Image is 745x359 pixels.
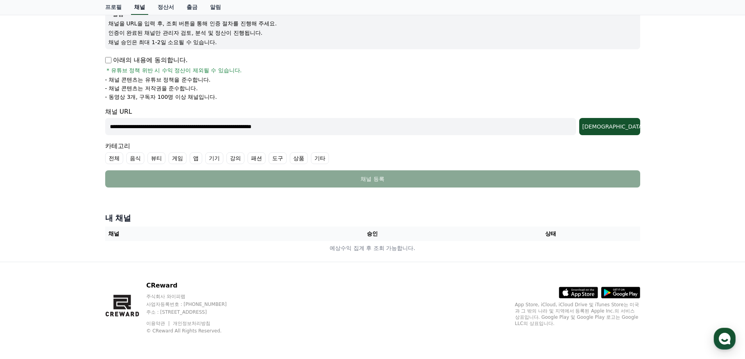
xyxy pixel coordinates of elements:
[146,328,242,334] p: © CReward All Rights Reserved.
[146,321,171,326] a: 이용약관
[108,29,637,37] p: 인증이 완료된 채널만 관리자 검토, 분석 및 정산이 진행됩니다.
[146,301,242,307] p: 사업자등록번호 : [PHONE_NUMBER]
[105,55,188,65] p: 아래의 내용에 동의합니다.
[105,76,211,84] p: - 채널 콘텐츠는 유튜브 정책을 준수합니다.
[205,152,223,164] label: 기기
[108,38,637,46] p: 채널 승인은 최대 1-2일 소요될 수 있습니다.
[105,227,284,241] th: 채널
[461,227,640,241] th: 상태
[121,259,130,266] span: 설정
[311,152,329,164] label: 기타
[146,281,242,290] p: CReward
[25,259,29,266] span: 홈
[105,141,640,164] div: 카테고리
[290,152,308,164] label: 상품
[269,152,287,164] label: 도구
[105,170,640,188] button: 채널 등록
[582,123,637,130] div: [DEMOGRAPHIC_DATA]
[105,152,123,164] label: 전체
[146,293,242,300] p: 주식회사 와이피랩
[515,302,640,327] p: App Store, iCloud, iCloud Drive 및 iTunes Store는 미국과 그 밖의 나라 및 지역에서 등록된 Apple Inc.의 서비스 상표입니다. Goo...
[105,93,217,101] p: - 동영상 3개, 구독자 100명 이상 채널입니다.
[226,152,244,164] label: 강의
[72,260,81,266] span: 대화
[101,248,150,267] a: 설정
[126,152,144,164] label: 음식
[146,309,242,315] p: 주소 : [STREET_ADDRESS]
[169,152,187,164] label: 게임
[190,152,202,164] label: 앱
[173,321,210,326] a: 개인정보처리방침
[283,227,461,241] th: 승인
[248,152,266,164] label: 패션
[2,248,52,267] a: 홈
[105,107,640,135] div: 채널 URL
[105,213,640,223] h4: 내 채널
[147,152,165,164] label: 뷰티
[107,66,242,74] span: * 유튜브 정책 위반 시 수익 정산이 제외될 수 있습니다.
[52,248,101,267] a: 대화
[579,118,640,135] button: [DEMOGRAPHIC_DATA]
[121,175,625,183] div: 채널 등록
[108,20,637,27] p: 채널을 URL을 입력 후, 조회 버튼을 통해 인증 절차를 진행해 주세요.
[105,84,198,92] p: - 채널 콘텐츠는 저작권을 준수합니다.
[105,241,640,255] td: 예상수익 집계 후 조회 가능합니다.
